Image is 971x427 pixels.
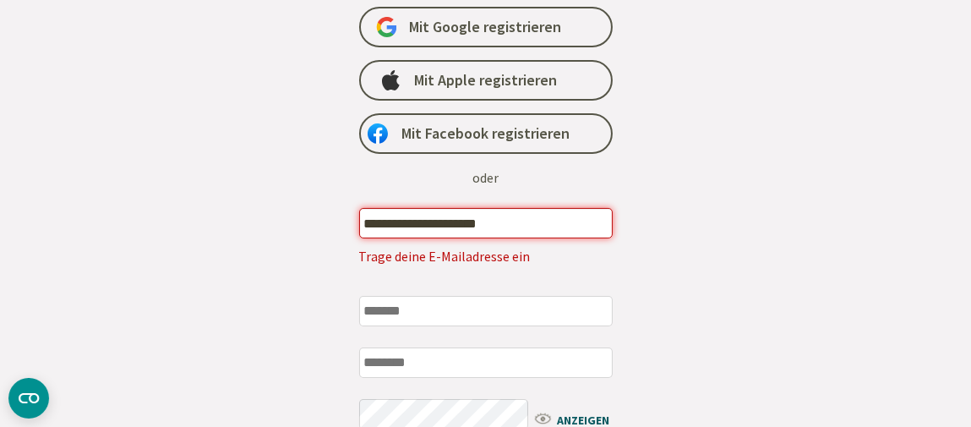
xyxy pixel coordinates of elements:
a: Mit Google registrieren [359,7,613,47]
a: Mit Apple registrieren [359,60,613,101]
div: oder [472,167,499,188]
a: Mit Facebook registrieren [359,113,613,154]
span: Mit Apple registrieren [414,70,557,90]
button: CMP-Widget öffnen [8,378,49,419]
span: Mit Facebook registrieren [401,123,570,144]
span: Mit Google registrieren [410,17,562,37]
p: Trage deine E-Mailadresse ein [359,247,613,266]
